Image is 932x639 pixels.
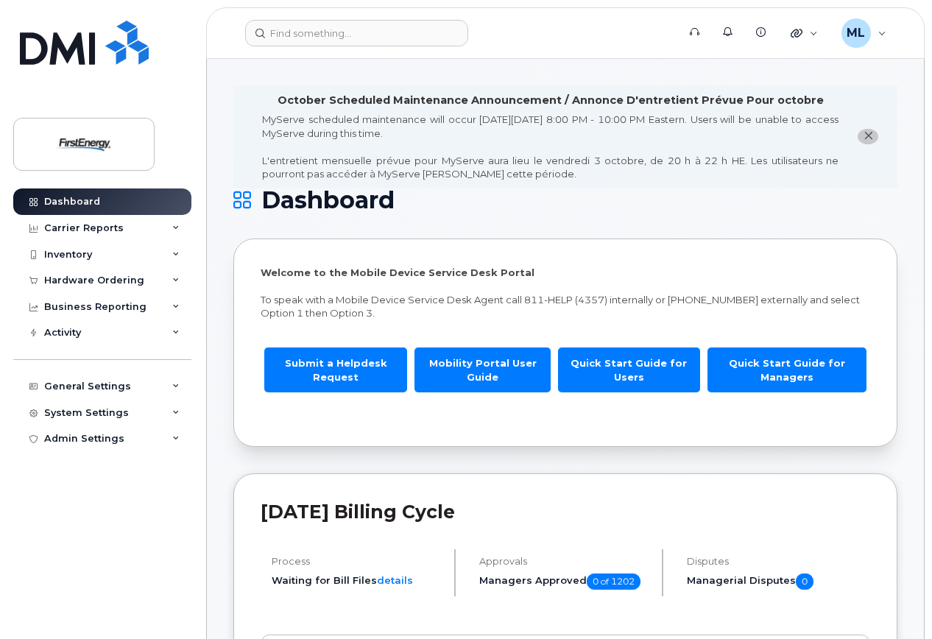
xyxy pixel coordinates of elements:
a: Quick Start Guide for Managers [707,347,866,392]
span: 0 of 1202 [587,573,640,590]
a: Quick Start Guide for Users [558,347,700,392]
button: close notification [858,129,878,144]
a: details [377,574,413,586]
h4: Disputes [687,556,870,567]
p: To speak with a Mobile Device Service Desk Agent call 811-HELP (4357) internally or [PHONE_NUMBER... [261,293,870,320]
h4: Process [272,556,442,567]
div: MyServe scheduled maintenance will occur [DATE][DATE] 8:00 PM - 10:00 PM Eastern. Users will be u... [262,113,839,181]
a: Mobility Portal User Guide [414,347,551,392]
h4: Approvals [479,556,649,567]
span: 0 [796,573,813,590]
p: Welcome to the Mobile Device Service Desk Portal [261,266,870,280]
div: October Scheduled Maintenance Announcement / Annonce D'entretient Prévue Pour octobre [278,93,824,108]
h2: [DATE] Billing Cycle [261,501,870,523]
span: Dashboard [261,189,395,211]
h5: Managers Approved [479,573,649,590]
li: Waiting for Bill Files [272,573,442,587]
a: Submit a Helpdesk Request [264,347,407,392]
h5: Managerial Disputes [687,573,870,590]
iframe: Messenger Launcher [868,575,921,628]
